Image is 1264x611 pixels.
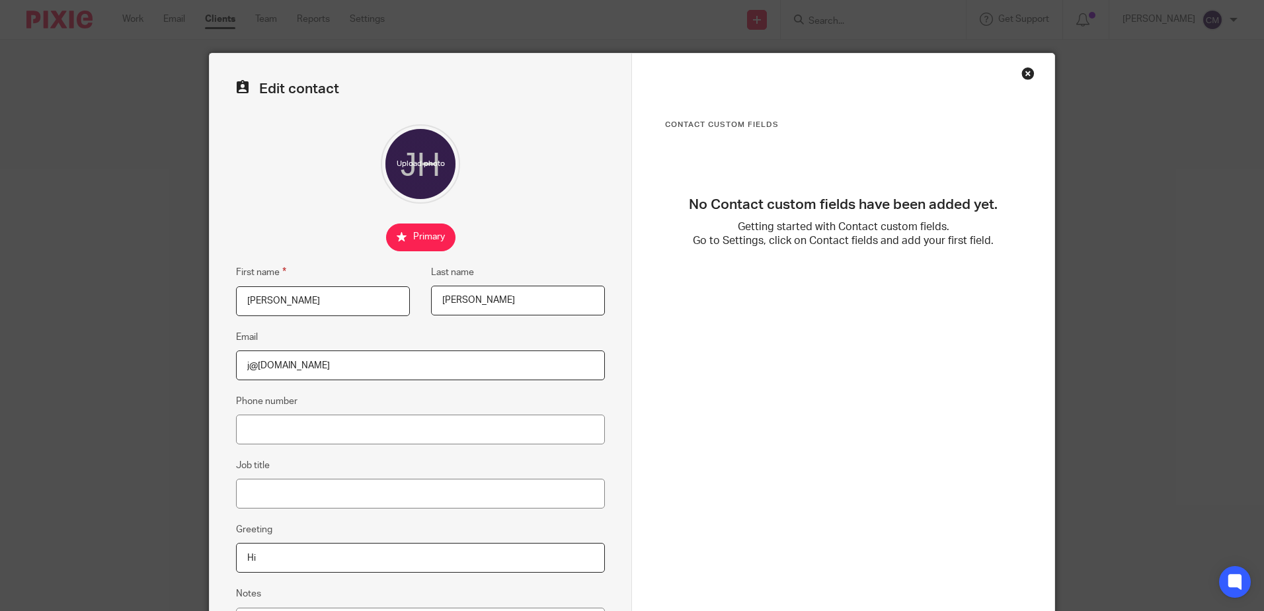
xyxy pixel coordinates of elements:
label: Last name [431,266,474,279]
label: Phone number [236,395,297,408]
label: First name [236,265,286,280]
label: Job title [236,459,270,472]
label: Greeting [236,523,272,536]
input: e.g. Dear Mrs. Appleseed or Hi Sam [236,543,605,573]
h3: Contact Custom fields [665,120,1021,130]
div: Close this dialog window [1021,67,1035,80]
h3: No Contact custom fields have been added yet. [665,196,1021,214]
label: Notes [236,587,261,600]
label: Email [236,331,258,344]
p: Getting started with Contact custom fields. Go to Settings, click on Contact fields and add your ... [665,220,1021,249]
h2: Edit contact [236,80,605,98]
